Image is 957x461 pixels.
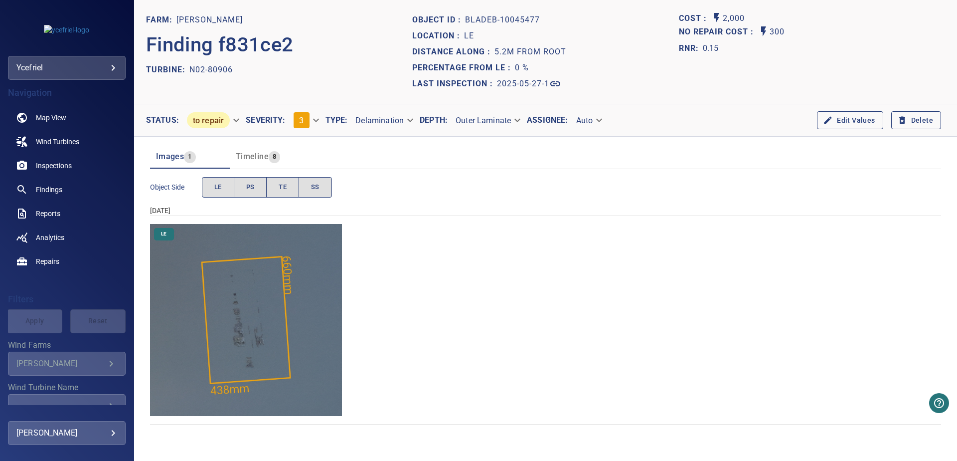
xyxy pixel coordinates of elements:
[527,116,568,124] label: Assignee :
[187,116,230,125] span: to repair
[448,112,527,129] div: Outer Laminate
[8,352,126,376] div: Wind Farms
[299,177,332,198] button: SS
[155,230,172,237] span: LE
[420,116,448,124] label: Depth :
[891,111,941,130] button: Delete
[236,152,269,161] span: Timeline
[465,14,540,26] p: bladeB-10045477
[325,116,348,124] label: Type :
[412,78,497,90] p: Last Inspection :
[146,116,179,124] label: Status :
[150,224,342,416] img: Regalbuto/N02-80906/2025-05-27-1/2025-05-27-5/image5wp7.jpg
[8,106,126,130] a: map noActive
[758,25,770,37] svg: Auto No Repair Cost
[497,78,561,90] a: 2025-05-27-1
[723,12,745,25] p: 2,000
[8,130,126,154] a: windturbines noActive
[214,182,222,193] span: LE
[679,27,758,37] h1: No Repair Cost :
[8,384,126,392] label: Wind Turbine Name
[568,112,609,129] div: Auto
[679,40,719,56] span: The ratio of the additional incurred cost of repair in 1 year and the cost of repairing today. Fi...
[146,14,176,26] p: FARM:
[311,182,319,193] span: SS
[16,60,117,76] div: ycefriel
[179,108,246,132] div: to repair
[189,64,233,76] p: N02-80906
[497,78,549,90] p: 2025-05-27-1
[679,12,711,25] span: The base labour and equipment costs to repair the finding. Does not include the loss of productio...
[36,137,79,147] span: Wind Turbines
[269,151,280,163] span: 8
[234,177,267,198] button: PS
[36,256,59,266] span: Repairs
[44,25,89,35] img: ycefriel-logo
[279,182,287,193] span: TE
[347,112,420,129] div: Delamination
[184,151,195,163] span: 1
[36,113,66,123] span: Map View
[150,206,941,216] div: [DATE]
[246,182,255,193] span: PS
[36,209,60,219] span: Reports
[16,359,105,368] div: [PERSON_NAME]
[202,177,332,198] div: objectSide
[36,232,64,242] span: Analytics
[8,394,126,418] div: Wind Turbine Name
[246,116,285,124] label: Severity :
[412,30,464,42] p: Location :
[8,56,126,80] div: ycefriel
[679,42,703,54] h1: RNR:
[202,177,234,198] button: LE
[8,154,126,178] a: inspections noActive
[412,14,465,26] p: Object ID :
[16,425,117,441] div: [PERSON_NAME]
[36,161,72,171] span: Inspections
[8,88,126,98] h4: Navigation
[8,294,126,304] h4: Filters
[770,25,785,39] p: 300
[412,62,515,74] p: Percentage from LE :
[286,108,325,132] div: 3
[150,182,202,192] span: Object Side
[36,185,62,195] span: Findings
[8,226,126,249] a: analytics noActive
[679,14,711,23] h1: Cost :
[679,25,758,39] span: Projected additional costs incurred by waiting 1 year to repair. This is a function of possible i...
[146,64,189,76] p: TURBINE:
[299,116,304,125] span: 3
[146,30,294,60] p: Finding f831ce2
[176,14,243,26] p: [PERSON_NAME]
[8,202,126,226] a: reports noActive
[515,62,529,74] p: 0 %
[8,249,126,273] a: repairs noActive
[817,111,883,130] button: Edit Values
[156,152,184,161] span: Images
[711,12,723,24] svg: Auto Cost
[8,341,126,349] label: Wind Farms
[703,42,719,54] p: 0.15
[494,46,566,58] p: 5.2m from root
[8,178,126,202] a: findings noActive
[464,30,474,42] p: LE
[412,46,494,58] p: Distance along :
[266,177,299,198] button: TE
